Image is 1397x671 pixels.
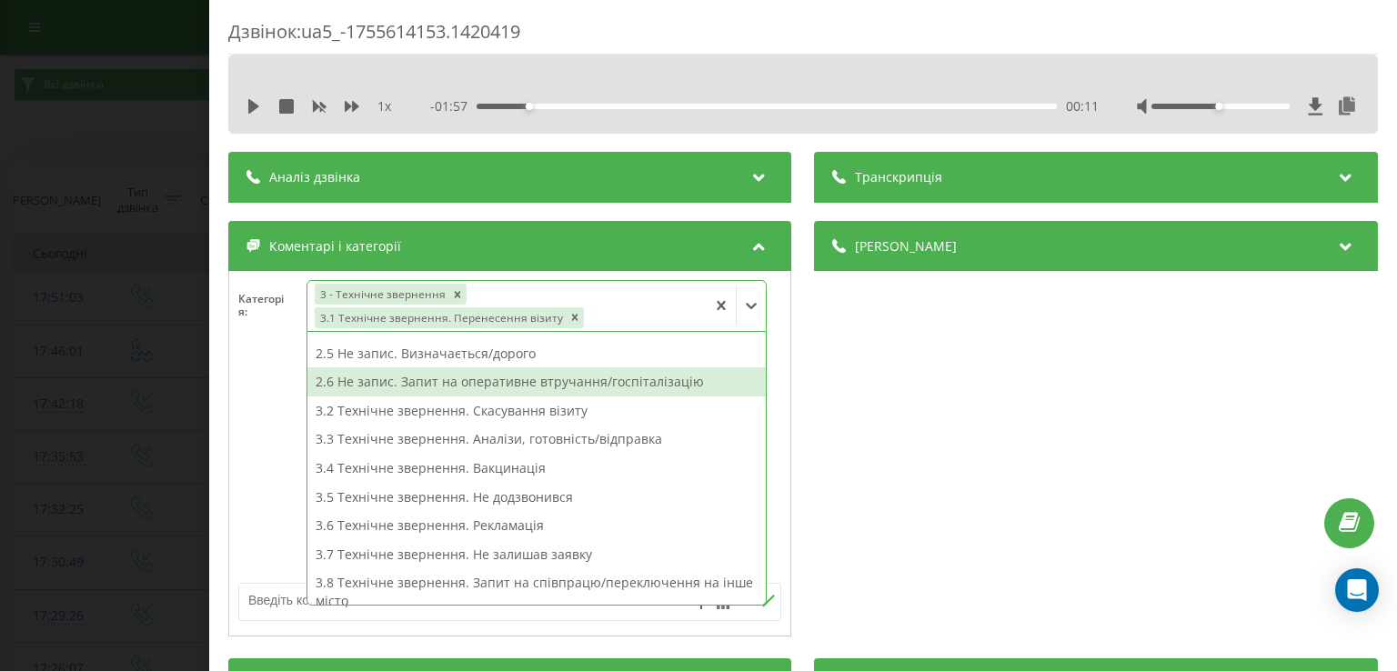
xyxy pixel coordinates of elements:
span: Коментарі і категорії [269,237,401,255]
div: 2.6 Не запис. Запит на оперативне втручання/госпіталізацію [308,367,767,396]
div: Accessibility label [527,103,534,110]
div: 3.3 Технічне звернення. Аналізи, готовність/відправка [308,425,767,454]
div: 3.1 Технічне звернення. Перенесення візиту [315,307,566,328]
div: 2.5 Не запис. Визначається/дорого [308,339,767,368]
span: [PERSON_NAME] [856,237,958,255]
div: 3.8 Технічне звернення. Запит на співпрацю/переключення на інше місто [308,568,767,615]
h4: Категорія : [238,293,307,319]
div: 3.2 Технічне звернення. Скасування візиту [308,396,767,426]
div: Дзвінок : ua5_-1755614153.1420419 [228,19,1378,55]
div: 3.6 Технічне звернення. Рекламація [308,511,767,540]
div: 3.7 Технічне звернення. Не залишав заявку [308,540,767,569]
div: Open Intercom Messenger [1335,568,1379,612]
span: Аналіз дзвінка [269,168,360,186]
div: Accessibility label [1216,103,1223,110]
span: - 01:57 [431,97,477,115]
div: 3.4 Технічне звернення. Вакцинація [308,454,767,483]
span: 00:11 [1066,97,1099,115]
div: 3 - Технічне звернення [315,284,448,305]
div: 3.5 Технічне звернення. Не додзвонився [308,483,767,512]
div: Remove 3 - Технічне звернення [448,284,467,305]
span: Транскрипція [856,168,943,186]
span: 1 x [377,97,391,115]
div: Remove 3.1 Технічне звернення. Перенесення візиту [566,307,584,328]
